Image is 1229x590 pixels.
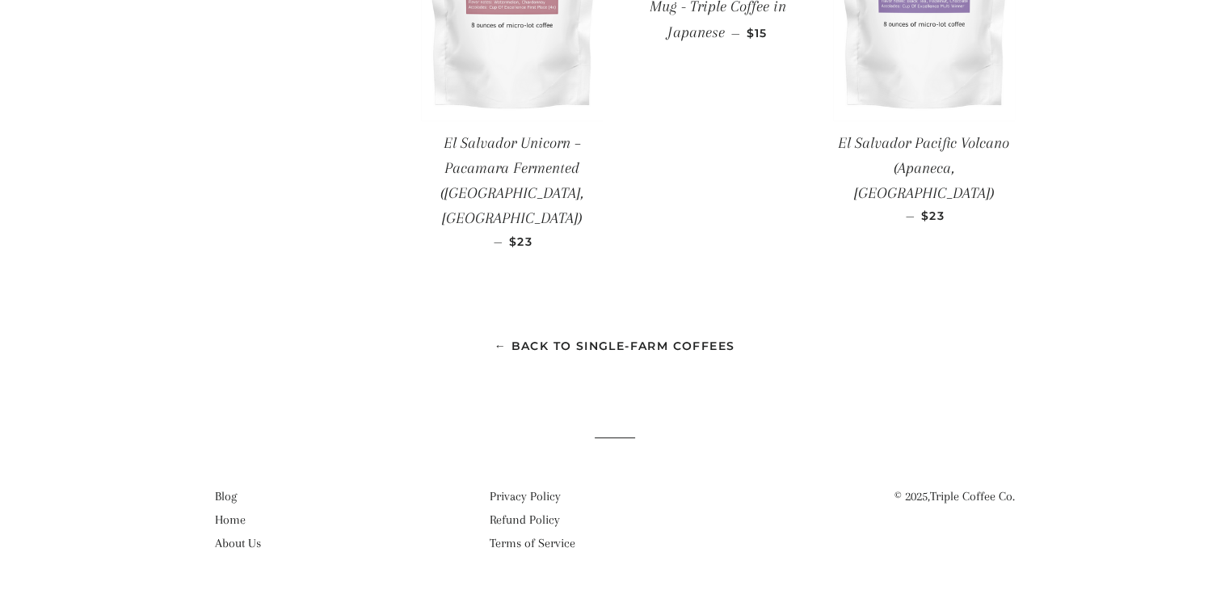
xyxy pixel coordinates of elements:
[746,26,767,40] span: $15
[104,26,139,61] img: visa_1_color_card.svg
[215,489,237,504] a: Blog
[489,512,559,527] a: Refund Policy
[61,26,95,61] img: mastercard_color_card.svg
[148,26,183,61] img: applepay_color_card.svg
[495,339,735,353] a: ← Back to Single-Farm Coffees
[838,134,1009,203] span: El Salvador Pacific Volcano (Apaneca, [GEOGRAPHIC_DATA])
[215,536,261,550] a: About Us
[921,209,945,223] span: $23
[833,120,1015,238] a: El Salvador Pacific Volcano (Apaneca, [GEOGRAPHIC_DATA]) — $23
[215,512,246,527] a: Home
[421,120,603,263] a: El Salvador Unicorn – Pacamara Fermented ([GEOGRAPHIC_DATA], [GEOGRAPHIC_DATA]) — $23
[509,234,532,249] span: $23
[764,487,1014,507] p: © 2025,
[906,209,915,223] span: —
[440,134,583,228] span: El Salvador Unicorn – Pacamara Fermented ([GEOGRAPHIC_DATA], [GEOGRAPHIC_DATA])
[489,489,560,504] a: Privacy Policy
[494,234,503,249] span: —
[730,26,739,40] span: —
[489,536,575,550] a: Terms of Service
[929,489,1014,504] a: Triple Coffee Co.
[192,26,226,61] img: googlepay_color_card.svg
